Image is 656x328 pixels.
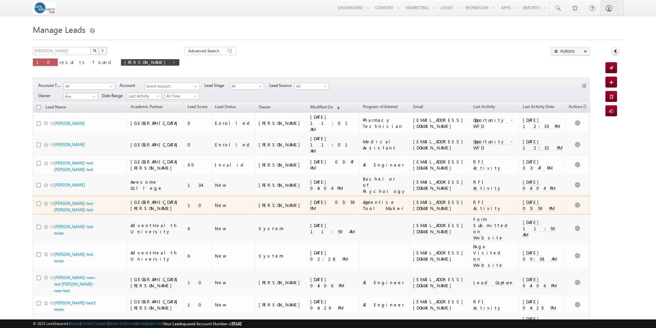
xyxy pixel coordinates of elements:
div: [EMAIL_ADDRESS][DOMAIN_NAME] [413,159,466,171]
div: New [215,202,252,208]
input: Type to Search [63,93,98,100]
span: RFI Activity [473,179,502,191]
a: Last Activity [470,103,498,112]
div: AdventHealth University [131,250,181,262]
div: Medical Assistant [363,139,406,151]
a: Lead Name [42,103,69,112]
a: [PERSON_NAME]-test tester [54,224,93,236]
div: System [259,225,303,232]
span: [DATE] 03:47 PM [523,159,552,171]
div: [EMAIL_ADDRESS][DOMAIN_NAME] [413,117,466,129]
span: Academic Partner [131,104,163,109]
span: Account [120,82,145,89]
div: [EMAIL_ADDRESS][DOMAIN_NAME] [413,250,466,262]
a: Program of Interest [359,103,401,112]
a: Terms of Service [109,321,136,326]
span: Actions [566,103,582,112]
div: [EMAIL_ADDRESS][DOMAIN_NAME] [413,179,466,191]
a: [PERSON_NAME] [54,182,85,187]
div: AI Engineer [363,302,406,308]
a: [PERSON_NAME]-test [PERSON_NAME]-test [54,160,93,172]
span: All Time [165,93,197,99]
span: [DATE] 11:59 AM [523,219,556,238]
a: [PERSON_NAME]-new-test [PERSON_NAME]-new-test [54,275,96,293]
a: Modified On (sorted descending) [307,103,343,112]
span: [DATE] 12:33 PM [523,117,560,129]
span: Page Visited on Website [473,244,504,268]
div: Enrolled [215,142,252,148]
a: Lead Score [184,103,211,112]
span: RFI Activity [473,199,502,211]
span: Opportunity - WFD [473,117,512,129]
a: All [229,83,264,90]
div: 6 [188,253,208,259]
div: [PERSON_NAME] [259,120,303,126]
div: [DATE] 03:47 PM [310,159,356,171]
div: Select Account [145,82,200,90]
div: [EMAIL_ADDRESS][DOMAIN_NAME] [413,222,466,235]
a: Email [410,103,426,112]
div: [GEOGRAPHIC_DATA] [131,120,181,126]
div: New [215,225,252,232]
div: [DATE] 11:01 AM [310,135,356,154]
a: Academic Partner [127,103,166,112]
div: New [215,279,252,286]
div: [PERSON_NAME] [259,302,303,308]
a: Last Activity [127,93,162,100]
div: 10 [188,279,208,286]
div: 90 [188,162,208,168]
div: [PERSON_NAME] [259,182,303,188]
div: [PERSON_NAME] [259,162,303,168]
a: All Time [164,93,199,100]
span: Advanced Search [188,48,221,54]
div: [EMAIL_ADDRESS][DOMAIN_NAME] [413,299,466,311]
a: Lead Status [211,103,239,112]
span: Lead Capture [473,279,514,286]
span: Email [413,104,423,109]
div: 10 [188,302,208,308]
span: All [64,83,111,89]
button: ? [99,47,107,55]
span: [DATE] 04:04 PM [523,179,555,191]
span: [PERSON_NAME] [124,59,169,65]
div: [DATE] 04:04 PM [310,179,356,191]
div: System [259,253,303,259]
div: [DATE] 11:01 AM [310,114,356,132]
div: [GEOGRAPHIC_DATA][PERSON_NAME] [131,276,181,289]
span: All [295,83,327,89]
span: Program of Interest [363,104,398,109]
span: Account Type [38,82,63,89]
div: [EMAIL_ADDRESS][DOMAIN_NAME] [413,139,466,151]
span: Form Submitted on Website [473,216,510,241]
a: [PERSON_NAME]-test3 tester [54,300,95,312]
div: AI Engineer [363,279,406,286]
div: AdventHealth University [131,222,181,235]
div: Enrolled [215,120,252,126]
span: Modified On [310,104,333,109]
a: Contact Support [81,321,108,326]
div: [DATE] 04:29 PM [310,299,356,311]
span: Opportunity - WFD [473,139,512,151]
div: [DATE] 05:59 PM [310,199,356,211]
span: Date Range [102,93,127,99]
div: New [215,182,252,188]
a: About [70,321,80,326]
div: [DATE] 11:59 AM [310,222,356,235]
span: Lead Score [188,104,207,109]
img: Custom Logo [33,2,56,14]
span: Lead Source [269,82,294,89]
div: [GEOGRAPHIC_DATA][PERSON_NAME] [131,199,181,211]
div: [GEOGRAPHIC_DATA][PERSON_NAME] [131,299,181,311]
div: 0 [188,120,208,126]
a: All [294,83,329,90]
div: [GEOGRAPHIC_DATA][PERSON_NAME] [131,159,181,171]
div: Bachelor of Psychology [363,176,406,194]
span: Last Activity [127,93,160,99]
span: Owner [38,93,63,99]
div: [DATE] 04:06 PM [310,276,356,289]
span: Owner [259,104,271,109]
div: 6 [188,225,208,232]
span: 10 [36,59,54,65]
div: Pharmacy Technician [363,117,406,129]
div: Invalid [215,162,252,168]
